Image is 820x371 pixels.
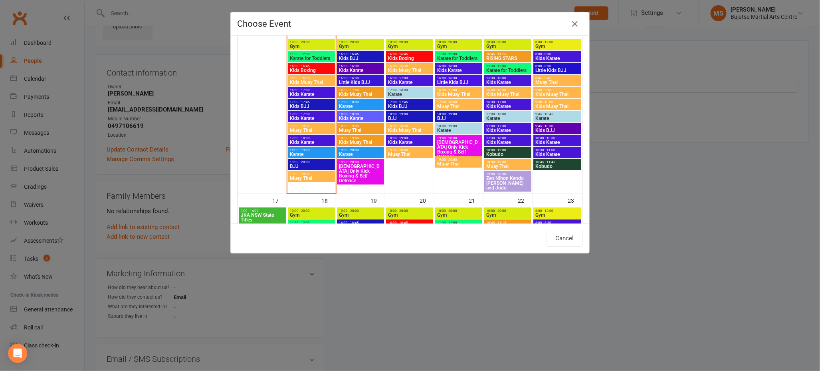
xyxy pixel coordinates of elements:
span: Muay Thai [437,162,481,166]
span: Muay Thai [289,176,333,181]
span: Gym [486,213,530,217]
div: 18 [321,194,336,207]
span: Kids Karate [535,140,580,145]
span: 19:00 - 20:00 [339,148,382,152]
span: Karate for Toddlers [437,56,481,61]
span: 11:30 - 12:00 [437,221,481,225]
span: 8:00 - 8:30 [535,64,580,68]
span: BJJ [289,164,333,169]
span: 16:30 - 17:00 [339,88,382,92]
span: 19:00 - 20:00 [339,160,382,164]
span: 17:30 - 18:00 [289,136,333,140]
span: 11:30 - 12:00 [486,64,530,68]
span: Kids Muay Thai [388,68,432,73]
span: 18:00 - 19:00 [486,160,530,164]
span: Kids Karate [388,140,432,145]
span: 10:45 - 11:15 [486,221,530,225]
span: Kids Karate [388,80,432,85]
span: RISING STARS [486,56,530,61]
span: Kids Karate [486,80,530,85]
span: Kids BJJ [339,56,382,61]
span: Kids Karate [535,152,580,157]
span: 18:00 - 19:00 [437,124,481,128]
span: Kids Karate [289,92,333,97]
span: 16:00 - 16:30 [437,64,481,68]
span: Kids Karate [339,116,382,121]
span: Gym [388,44,432,49]
span: 8:00 - 12:00 [535,209,580,213]
div: 17 [272,193,287,207]
span: Gym [289,44,333,49]
span: 16:00 - 16:30 [388,64,432,68]
span: 10:00 - 20:00 [388,40,432,44]
span: Muay Thai [437,104,481,109]
span: 16:00 - 16:30 [289,76,333,80]
span: 19:00 - 20:30 [486,172,530,176]
span: Muay Thai [339,128,382,133]
span: Muay Thai [535,80,580,85]
span: 10:30 - 11:00 [535,148,580,152]
span: Kids Karate [486,140,530,145]
span: 17:00 - 18:00 [388,88,432,92]
span: Kids Muay Thai [289,80,333,85]
span: Karate for Toddlers [289,56,333,61]
span: 16:00 - 16:30 [339,64,382,68]
span: Kids Karate [535,56,580,61]
span: 11:30 - 12:00 [289,52,333,56]
span: 19:00 - 20:00 [437,136,481,140]
span: Kids Karate [486,104,530,109]
span: Gym [535,44,580,49]
span: Kids Muay Thai [535,104,580,109]
span: 9:30 - 10:00 [535,100,580,104]
span: Gym [339,213,382,217]
span: Karate [339,152,382,157]
span: Muay Thai [388,152,432,157]
span: 10:00 - 10:30 [535,136,580,140]
span: 18:00 - 19:00 [437,112,481,116]
span: 10:00 - 20:00 [339,40,382,44]
span: 9:45 - 10:30 [535,124,580,128]
span: 17:00 - 18:00 [289,124,333,128]
span: Gym [486,44,530,49]
span: Little Kids BJJ [437,80,481,85]
span: Gym [535,213,580,217]
div: 20 [420,193,434,207]
button: Close [568,18,581,30]
span: 11:30 - 12:00 [437,52,481,56]
span: BJJ [388,116,432,121]
span: 16:00 - 16:45 [388,52,432,56]
span: 8:00 - 8:30 [535,52,580,56]
span: [DEMOGRAPHIC_DATA] Only Kick Boxing & Self Defence [437,140,481,159]
span: 16:30 - 17:00 [437,88,481,92]
span: 10:00 - 20:00 [289,209,333,213]
span: Gym [437,44,481,49]
span: 10:00 - 20:00 [437,40,481,44]
span: Gym [289,213,333,217]
span: 16:00 - 16:30 [437,76,481,80]
span: Gym [388,213,432,217]
span: 17:00 - 17:30 [486,124,530,128]
span: Muay Thai [289,128,333,133]
span: Karate for Toddlers [486,68,530,73]
span: 18:30 - 19:00 [388,136,432,140]
h4: Choose Event [237,19,583,29]
span: Kids Muay Thai [486,92,530,97]
span: Muay Thai [486,164,530,169]
span: 19:00 - 20:00 [437,158,481,162]
span: 16:00 - 16:30 [486,88,530,92]
div: 19 [370,193,385,207]
span: 17:30 - 18:00 [486,136,530,140]
span: 18:00 - 18:30 [388,124,432,128]
span: Kids Karate [339,68,382,73]
span: 10:00 - 20:00 [486,40,530,44]
span: Kids Muay Thai [339,140,382,145]
span: Kids Muay Thai [388,128,432,133]
span: 11:30 - 12:00 [289,221,333,225]
span: 10:00 - 20:00 [486,209,530,213]
span: 17:00 - 17:30 [289,112,333,116]
span: Kids Boxing [289,68,333,73]
span: 16:00 - 16:45 [289,64,333,68]
span: 16:30 - 17:00 [388,76,432,80]
span: Kids Karate [437,68,481,73]
span: 17:00 - 17:45 [289,100,333,104]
